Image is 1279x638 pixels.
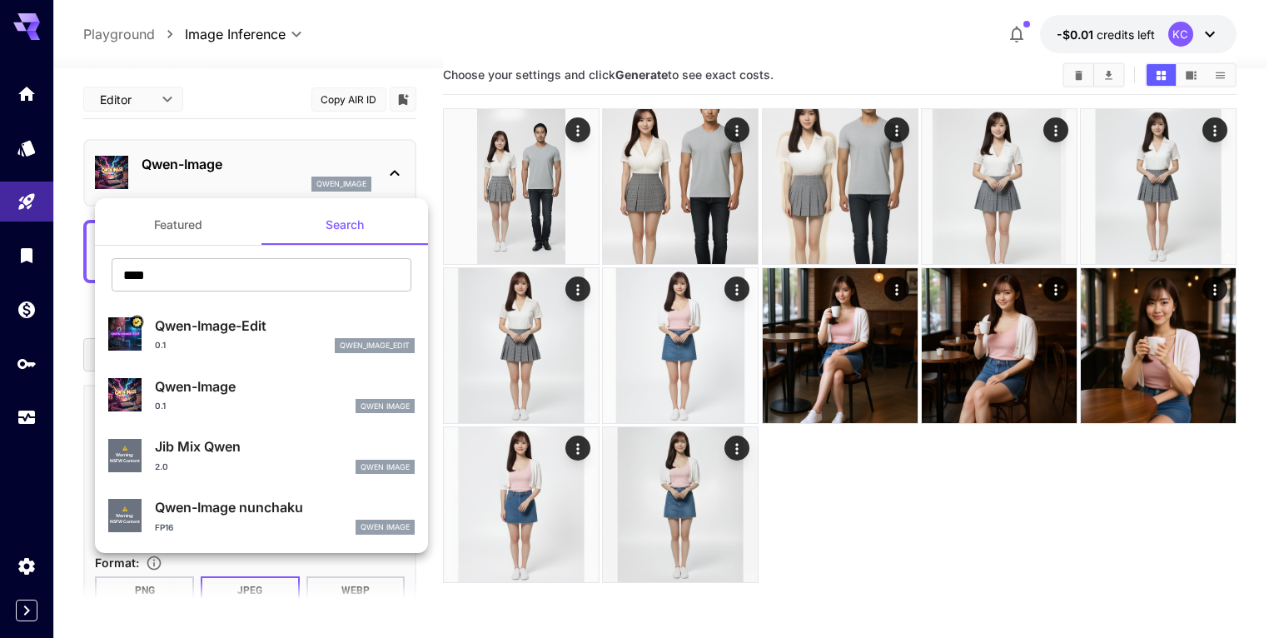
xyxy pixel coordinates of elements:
[155,461,168,473] p: 2.0
[155,376,415,396] p: Qwen-Image
[110,519,140,526] span: NSFW Content
[116,513,134,520] span: Warning:
[122,446,127,452] span: ⚠️
[155,521,173,534] p: fp16
[155,497,415,517] p: Qwen-Image nunchaku
[361,401,410,412] p: Qwen Image
[361,521,410,533] p: Qwen Image
[108,491,415,541] div: ⚠️Warning:NSFW ContentQwen-Image nunchakufp16Qwen Image
[116,452,134,459] span: Warning:
[108,370,415,421] div: Qwen-Image0.1Qwen Image
[155,436,415,456] p: Jib Mix Qwen
[261,205,428,245] button: Search
[108,430,415,481] div: ⚠️Warning:NSFW ContentJib Mix Qwen2.0Qwen Image
[361,461,410,473] p: Qwen Image
[130,316,143,329] button: Certified Model – Vetted for best performance and includes a commercial license.
[110,458,140,465] span: NSFW Content
[155,339,166,351] p: 0.1
[122,506,127,513] span: ⚠️
[108,309,415,360] div: Certified Model – Vetted for best performance and includes a commercial license.Qwen-Image-Edit0....
[340,340,410,351] p: qwen_image_edit
[155,316,415,336] p: Qwen-Image-Edit
[95,205,261,245] button: Featured
[155,400,166,412] p: 0.1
